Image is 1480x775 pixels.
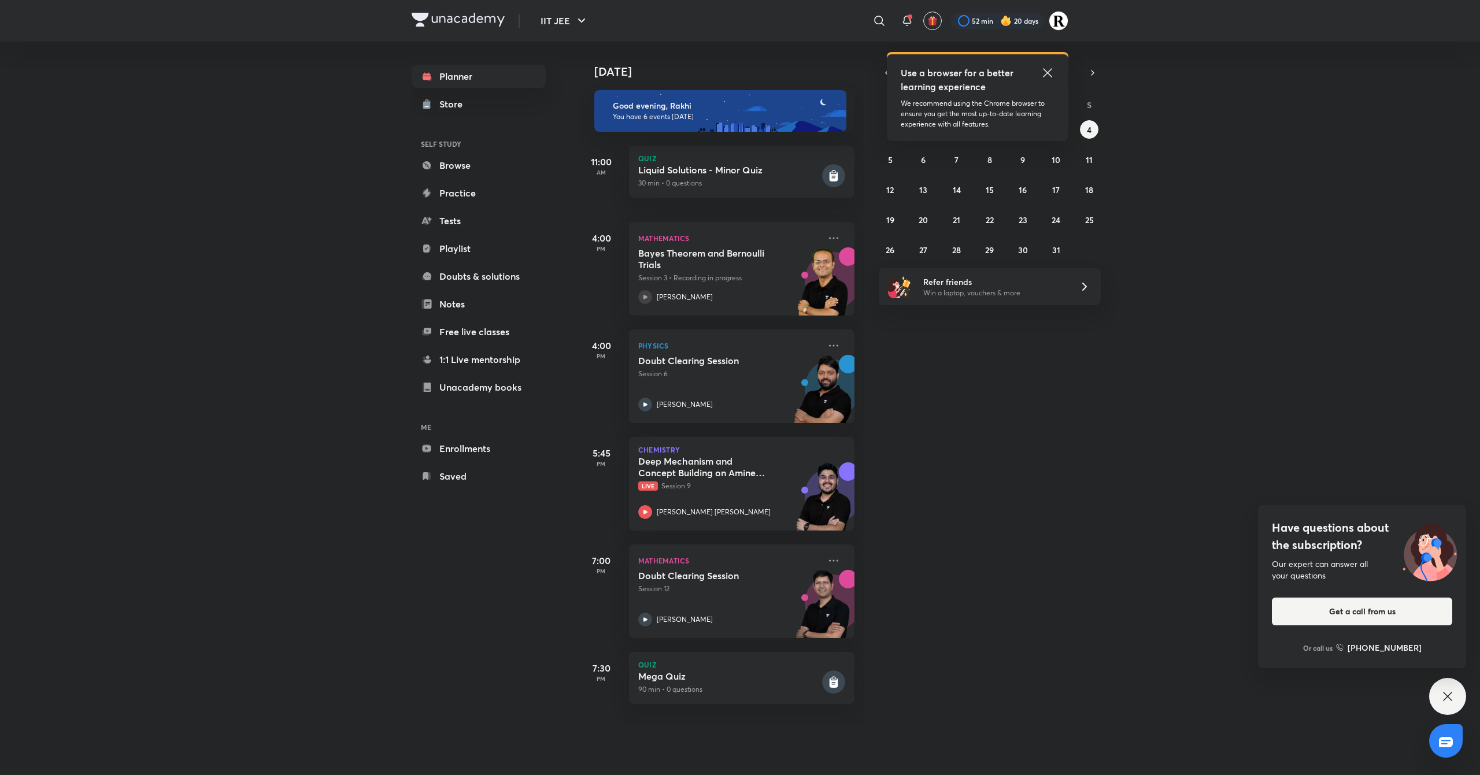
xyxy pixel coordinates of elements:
button: October 9, 2025 [1013,150,1032,169]
p: PM [578,245,624,252]
button: October 17, 2025 [1047,180,1065,199]
abbr: October 10, 2025 [1052,154,1060,165]
h6: [PHONE_NUMBER] [1348,641,1422,654]
p: 90 min • 0 questions [638,684,820,695]
p: Session 3 • Recording in progress [638,273,820,283]
img: avatar [927,16,938,26]
button: October 15, 2025 [980,180,999,199]
button: avatar [923,12,942,30]
button: October 29, 2025 [980,240,999,259]
button: October 30, 2025 [1013,240,1032,259]
button: Get a call from us [1272,598,1452,625]
p: PM [578,568,624,574]
abbr: October 7, 2025 [954,154,959,165]
a: Tests [412,209,546,232]
abbr: October 12, 2025 [886,184,894,195]
p: [PERSON_NAME] [657,292,713,302]
button: October 20, 2025 [914,210,933,229]
abbr: October 8, 2025 [987,154,992,165]
abbr: October 4, 2025 [1087,124,1091,135]
img: streak [1000,15,1012,27]
img: Rakhi Sharma [1049,11,1068,31]
h6: SELF STUDY [412,134,546,154]
h6: Refer friends [923,276,1065,288]
a: Free live classes [412,320,546,343]
button: October 22, 2025 [980,210,999,229]
h5: 4:00 [578,231,624,245]
p: PM [578,353,624,359]
p: Win a laptop, vouchers & more [923,288,1065,298]
button: October 12, 2025 [881,180,900,199]
p: Chemistry [638,446,845,453]
a: Notes [412,292,546,316]
a: 1:1 Live mentorship [412,348,546,371]
h5: 4:00 [578,339,624,353]
button: October 13, 2025 [914,180,933,199]
abbr: October 15, 2025 [986,184,994,195]
button: October 10, 2025 [1047,150,1065,169]
abbr: October 30, 2025 [1018,244,1028,255]
abbr: October 20, 2025 [919,214,928,225]
div: Our expert can answer all your questions [1272,558,1452,581]
p: [PERSON_NAME] [657,614,713,625]
img: referral [888,275,911,298]
a: Doubts & solutions [412,265,546,288]
h5: Deep Mechanism and Concept Building on Amines & N-Containing Compounds - 8 [638,455,782,479]
p: We recommend using the Chrome browser to ensure you get the most up-to-date learning experience w... [901,98,1054,129]
p: Or call us [1303,643,1333,653]
h5: Use a browser for a better learning experience [901,66,1016,94]
img: unacademy [791,570,854,650]
abbr: October 11, 2025 [1086,154,1093,165]
abbr: October 19, 2025 [886,214,894,225]
h5: Bayes Theorem and Bernoulli Trials [638,247,782,270]
button: October 11, 2025 [1080,150,1098,169]
button: October 21, 2025 [948,210,966,229]
h4: [DATE] [594,65,866,79]
img: evening [594,90,846,132]
h5: 7:30 [578,661,624,675]
p: 30 min • 0 questions [638,178,820,188]
p: [PERSON_NAME] [PERSON_NAME] [657,507,771,517]
h6: ME [412,417,546,437]
p: Physics [638,339,820,353]
img: unacademy [791,355,854,435]
abbr: October 13, 2025 [919,184,927,195]
h5: 5:45 [578,446,624,460]
button: October 26, 2025 [881,240,900,259]
abbr: October 28, 2025 [952,244,961,255]
h5: Doubt Clearing Session [638,570,782,581]
p: Mathematics [638,554,820,568]
button: October 18, 2025 [1080,180,1098,199]
a: Unacademy books [412,376,546,399]
a: Store [412,92,546,116]
button: October 19, 2025 [881,210,900,229]
a: Planner [412,65,546,88]
img: Company Logo [412,13,505,27]
button: October 28, 2025 [948,240,966,259]
p: Session 9 [638,481,820,491]
p: Session 6 [638,369,820,379]
button: October 7, 2025 [948,150,966,169]
button: October 5, 2025 [881,150,900,169]
h5: 7:00 [578,554,624,568]
h4: Have questions about the subscription? [1272,519,1452,554]
abbr: October 22, 2025 [986,214,994,225]
p: Quiz [638,155,845,162]
p: You have 6 events [DATE] [613,112,836,121]
img: unacademy [791,247,854,327]
button: October 31, 2025 [1047,240,1065,259]
button: October 8, 2025 [980,150,999,169]
abbr: October 29, 2025 [985,244,994,255]
abbr: October 6, 2025 [921,154,926,165]
abbr: October 16, 2025 [1019,184,1027,195]
button: October 25, 2025 [1080,210,1098,229]
h5: Liquid Solutions - Minor Quiz [638,164,820,176]
img: unacademy [791,462,854,542]
button: October 4, 2025 [1080,120,1098,139]
a: Playlist [412,237,546,260]
p: Mathematics [638,231,820,245]
abbr: October 17, 2025 [1052,184,1060,195]
h5: Doubt Clearing Session [638,355,782,366]
abbr: October 23, 2025 [1019,214,1027,225]
a: Enrollments [412,437,546,460]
